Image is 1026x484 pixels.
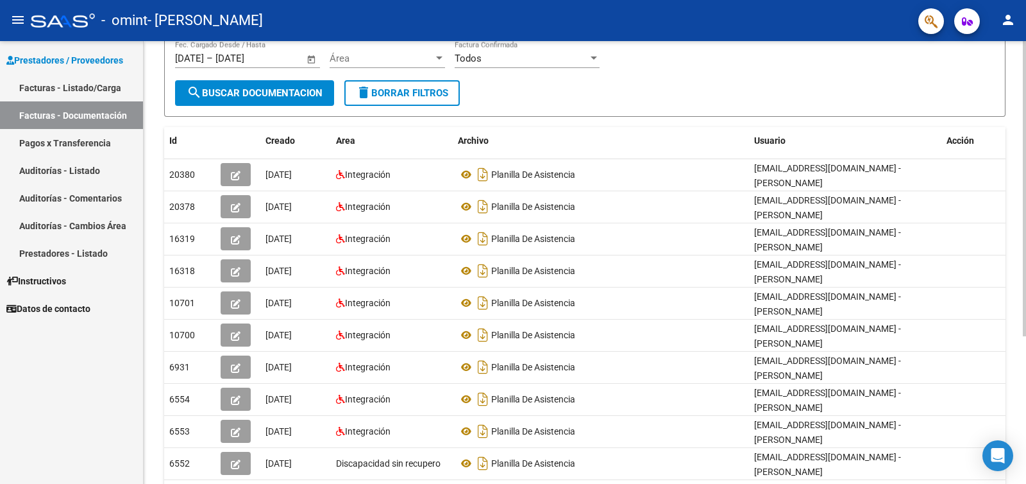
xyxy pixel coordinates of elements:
span: 6554 [169,394,190,404]
span: [DATE] [265,394,292,404]
span: Area [336,135,355,146]
span: [EMAIL_ADDRESS][DOMAIN_NAME] - [PERSON_NAME] [754,356,901,381]
input: Start date [175,53,204,64]
span: Acción [946,135,974,146]
div: Open Intercom Messenger [982,440,1013,471]
span: Integración [345,330,391,340]
span: [DATE] [265,458,292,469]
span: [DATE] [265,330,292,340]
mat-icon: delete [356,85,371,100]
datatable-header-cell: Id [164,127,215,155]
span: Integración [345,298,391,308]
mat-icon: search [187,85,202,100]
span: [DATE] [265,234,292,244]
span: Prestadores / Proveedores [6,53,123,67]
span: [DATE] [265,298,292,308]
span: Planilla De Asistencia [491,458,575,469]
i: Descargar documento [475,261,491,281]
input: End date [215,53,278,64]
span: Integración [345,266,391,276]
span: [DATE] [265,362,292,372]
span: 6931 [169,362,190,372]
span: [DATE] [265,169,292,180]
span: – [206,53,213,64]
span: 16319 [169,234,195,244]
span: Planilla De Asistencia [491,426,575,436]
span: Archivo [458,135,489,146]
span: Planilla De Asistencia [491,298,575,308]
span: Borrar Filtros [356,87,448,99]
span: - omint [101,6,147,35]
i: Descargar documento [475,357,491,377]
datatable-header-cell: Archivo [453,127,749,155]
span: Id [169,135,177,146]
mat-icon: person [1000,12,1016,28]
span: [EMAIL_ADDRESS][DOMAIN_NAME] - [PERSON_NAME] [754,259,901,284]
span: Planilla De Asistencia [491,266,575,276]
span: [DATE] [265,202,292,212]
span: [EMAIL_ADDRESS][DOMAIN_NAME] - [PERSON_NAME] [754,227,901,252]
span: Instructivos [6,274,66,288]
span: 16318 [169,266,195,276]
span: [EMAIL_ADDRESS][DOMAIN_NAME] - [PERSON_NAME] [754,324,901,349]
span: Discapacidad sin recupero [336,458,441,469]
span: Integración [345,426,391,436]
button: Buscar Documentacion [175,80,334,106]
i: Descargar documento [475,196,491,217]
span: Usuario [754,135,786,146]
span: Planilla De Asistencia [491,234,575,244]
i: Descargar documento [475,389,491,410]
span: Planilla De Asistencia [491,362,575,372]
span: 20378 [169,202,195,212]
i: Descargar documento [475,453,491,474]
span: Planilla De Asistencia [491,330,575,340]
span: 20380 [169,169,195,180]
span: [DATE] [265,266,292,276]
datatable-header-cell: Usuario [749,127,941,155]
span: 6553 [169,426,190,436]
span: Planilla De Asistencia [491,169,575,180]
button: Borrar Filtros [344,80,460,106]
mat-icon: menu [10,12,26,28]
span: Integración [345,169,391,180]
span: Integración [345,362,391,372]
datatable-header-cell: Creado [260,127,331,155]
i: Descargar documento [475,229,491,249]
span: 10700 [169,330,195,340]
span: Datos de contacto [6,302,90,316]
span: Área [330,53,433,64]
i: Descargar documento [475,325,491,345]
span: [EMAIL_ADDRESS][DOMAIN_NAME] - [PERSON_NAME] [754,163,901,188]
span: Creado [265,135,295,146]
i: Descargar documento [475,421,491,442]
i: Descargar documento [475,293,491,313]
span: Todos [455,53,482,64]
span: [EMAIL_ADDRESS][DOMAIN_NAME] - [PERSON_NAME] [754,452,901,477]
span: Buscar Documentacion [187,87,323,99]
span: Integración [345,234,391,244]
span: [EMAIL_ADDRESS][DOMAIN_NAME] - [PERSON_NAME] [754,291,901,316]
span: 10701 [169,298,195,308]
datatable-header-cell: Area [331,127,453,155]
span: 6552 [169,458,190,469]
span: - [PERSON_NAME] [147,6,263,35]
button: Open calendar [305,52,319,67]
span: Integración [345,202,391,212]
span: Planilla De Asistencia [491,394,575,404]
span: Integración [345,394,391,404]
span: [EMAIL_ADDRESS][DOMAIN_NAME] - [PERSON_NAME] [754,420,901,445]
span: [EMAIL_ADDRESS][DOMAIN_NAME] - [PERSON_NAME] [754,195,901,220]
i: Descargar documento [475,164,491,185]
datatable-header-cell: Acción [941,127,1005,155]
span: [EMAIL_ADDRESS][DOMAIN_NAME] - [PERSON_NAME] [754,388,901,413]
span: Planilla De Asistencia [491,202,575,212]
span: [DATE] [265,426,292,436]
